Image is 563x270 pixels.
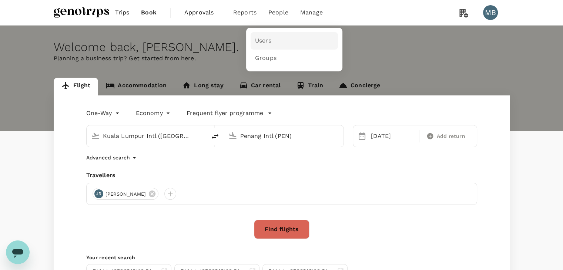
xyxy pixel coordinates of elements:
[54,4,109,21] img: Genotrips - ALL
[255,54,277,63] span: Groups
[240,130,328,142] input: Going to
[331,78,388,95] a: Concierge
[437,132,465,140] span: Add return
[54,54,510,63] p: Planning a business trip? Get started from here.
[483,5,498,20] div: MB
[233,8,257,17] span: Reports
[101,190,151,198] span: [PERSON_NAME]
[288,78,331,95] a: Train
[103,130,191,142] input: Depart from
[231,78,289,95] a: Car rental
[300,8,323,17] span: Manage
[255,37,271,45] span: Users
[187,109,263,118] p: Frequent flyer programme
[94,189,103,198] div: JR
[141,8,157,17] span: Book
[54,78,98,95] a: Flight
[115,8,130,17] span: Trips
[93,188,159,200] div: JR[PERSON_NAME]
[251,32,338,50] a: Users
[6,240,30,264] iframe: Button to launch messaging window
[184,8,221,17] span: Approvals
[86,254,477,261] p: Your recent search
[338,135,340,136] button: Open
[86,107,121,119] div: One-Way
[368,129,418,144] div: [DATE]
[254,220,309,239] button: Find flights
[201,135,202,136] button: Open
[136,107,172,119] div: Economy
[268,8,288,17] span: People
[187,109,272,118] button: Frequent flyer programme
[86,153,139,162] button: Advanced search
[98,78,174,95] a: Accommodation
[174,78,231,95] a: Long stay
[86,154,130,161] p: Advanced search
[206,128,224,145] button: delete
[86,171,477,180] div: Travellers
[54,40,510,54] div: Welcome back , [PERSON_NAME] .
[251,50,338,67] a: Groups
